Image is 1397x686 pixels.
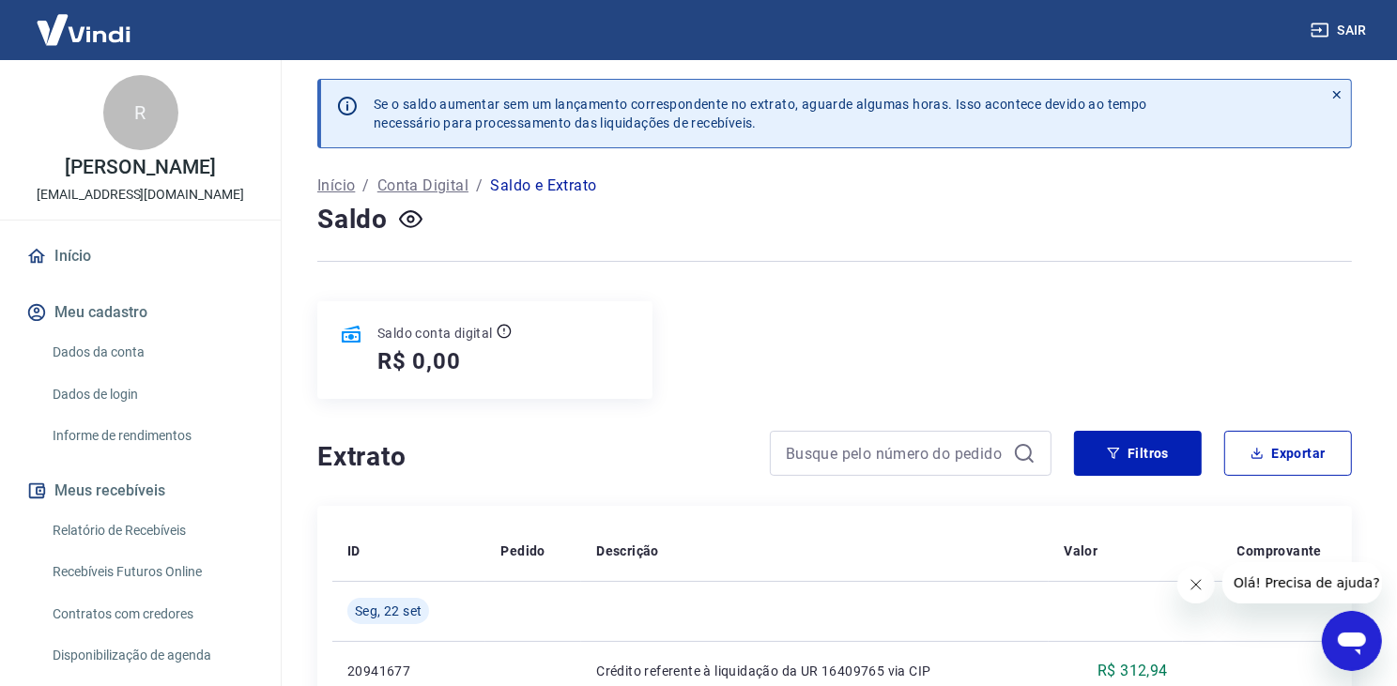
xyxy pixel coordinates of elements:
a: Dados da conta [45,333,258,372]
button: Meus recebíveis [23,470,258,511]
input: Busque pelo número do pedido [786,439,1006,467]
span: Seg, 22 set [355,602,422,620]
iframe: Close message [1177,566,1215,603]
h4: Extrato [317,438,747,476]
p: Valor [1064,541,1098,560]
a: Contratos com credores [45,595,258,633]
a: Recebíveis Futuros Online [45,553,258,591]
p: [EMAIL_ADDRESS][DOMAIN_NAME] [37,185,244,205]
a: Informe de rendimentos [45,417,258,455]
a: Disponibilização de agenda [45,636,258,675]
div: R [103,75,178,150]
iframe: Message from company [1222,562,1382,603]
p: ID [347,541,361,560]
p: [PERSON_NAME] [65,158,215,177]
p: Pedido [500,541,545,560]
button: Meu cadastro [23,292,258,333]
p: / [362,175,369,197]
h5: R$ 0,00 [377,346,461,376]
button: Filtros [1074,431,1202,476]
button: Exportar [1224,431,1352,476]
a: Dados de login [45,375,258,414]
p: Se o saldo aumentar sem um lançamento correspondente no extrato, aguarde algumas horas. Isso acon... [374,95,1147,132]
p: Saldo e Extrato [490,175,596,197]
a: Início [317,175,355,197]
h4: Saldo [317,201,388,238]
p: / [476,175,483,197]
p: R$ 312,94 [1098,660,1168,682]
p: Crédito referente à liquidação da UR 16409765 via CIP [596,662,1034,680]
a: Início [23,236,258,277]
a: Relatório de Recebíveis [45,511,258,550]
p: Comprovante [1237,541,1322,560]
p: 20941677 [347,662,470,680]
p: Saldo conta digital [377,324,493,343]
button: Sair [1307,13,1374,48]
iframe: Button to launch messaging window [1322,611,1382,671]
p: Descrição [596,541,659,560]
img: Vindi [23,1,145,58]
a: Conta Digital [377,175,468,197]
